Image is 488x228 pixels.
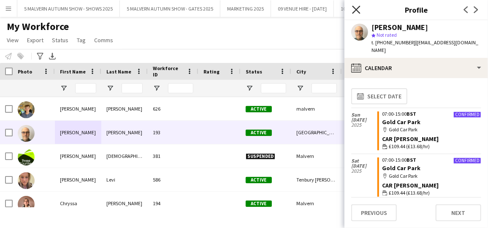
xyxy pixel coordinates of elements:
span: Suspended [246,153,275,160]
input: Status Filter Input [261,83,286,93]
div: 194 [148,192,198,215]
span: Active [246,201,272,207]
div: [PERSON_NAME] [101,121,148,144]
div: 626 [148,97,198,120]
span: My Workforce [7,20,69,33]
div: [DATE] [342,144,393,168]
button: Open Filter Menu [296,84,304,92]
span: 2025 [351,122,377,128]
div: Tenbury [PERSON_NAME] [291,168,342,191]
span: [DATE] [351,163,377,168]
span: 2025 [351,168,377,174]
button: MARKETING 2025 [220,0,271,17]
div: Confirmed [453,111,481,118]
img: Chryssa Taplin [18,196,35,213]
a: Gold Car Park [382,118,421,126]
span: Last Name [106,68,131,75]
span: First Name [60,68,86,75]
div: malvern [291,97,342,120]
input: First Name Filter Input [75,83,96,93]
span: Workforce ID [153,65,183,78]
div: Car [PERSON_NAME] [382,182,481,189]
div: Levi [101,168,148,191]
div: [PERSON_NAME] [101,192,148,215]
div: Car [PERSON_NAME] [382,135,481,143]
img: Johnny Chick [18,149,35,166]
span: Tag [77,36,86,44]
span: Not rated [377,32,397,38]
div: [PERSON_NAME] [371,24,428,31]
div: [PERSON_NAME] [55,168,101,191]
span: [DATE] [351,117,377,122]
img: Kim Taplin [18,125,35,142]
button: Next [436,204,481,221]
span: Photo [18,68,32,75]
a: View [3,35,22,46]
button: Select date [351,88,407,104]
button: Open Filter Menu [106,84,114,92]
div: [DEMOGRAPHIC_DATA] [101,144,148,168]
span: City [296,68,306,75]
div: [DATE] [342,121,393,144]
a: Tag [73,35,89,46]
div: Calendar [344,58,488,78]
h3: Profile [344,4,488,15]
div: Malvern [291,144,342,168]
img: Ollie Hooper [18,101,35,118]
div: Gold Car Park [382,172,481,180]
span: £109.44 (£13.68/hr) [389,189,430,197]
a: Export [24,35,47,46]
span: View [7,36,19,44]
button: 5 MALVERN AUTUMN SHOW - GATES 2025 [120,0,220,17]
span: BST [407,111,417,117]
span: Comms [94,36,113,44]
div: 193 [148,121,198,144]
button: Open Filter Menu [60,84,68,92]
span: Rating [203,68,220,75]
div: Gold Car Park [382,126,481,133]
button: 5 MALVERN AUTUMN SHOW - SHOWS 2025 [17,0,120,17]
div: [PERSON_NAME] [55,144,101,168]
div: 586 [148,168,198,191]
a: Gold Car Park [382,164,421,172]
a: Status [49,35,72,46]
button: 09 VENUE HIRE - [DATE] [271,0,334,17]
app-action-btn: Advanced filters [35,51,45,61]
div: 07:00-15:00 [382,111,481,117]
button: Open Filter Menu [153,84,160,92]
button: 10 VENUE HIRE - [DATE] [334,0,397,17]
div: 381 [148,144,198,168]
app-action-btn: Export XLSX [47,51,57,61]
span: Sat [351,158,377,163]
span: t. [PHONE_NUMBER] [371,39,415,46]
input: Workforce ID Filter Input [168,83,193,93]
span: Active [246,130,272,136]
span: BST [407,157,417,163]
button: Previous [351,204,397,221]
div: Chryssa [55,192,101,215]
div: [PERSON_NAME] [55,97,101,120]
span: Export [27,36,43,44]
div: [DATE] [342,97,393,120]
input: City Filter Input [312,83,337,93]
div: [GEOGRAPHIC_DATA] [291,121,342,144]
span: £109.44 (£13.68/hr) [389,143,430,150]
div: [DATE] [342,192,393,215]
span: Sun [351,112,377,117]
div: [DATE] [342,168,393,191]
div: 07:00-15:00 [382,157,481,163]
div: Malvern [291,192,342,215]
span: Active [246,177,272,183]
button: Open Filter Menu [246,84,253,92]
input: Last Name Filter Input [122,83,143,93]
a: Comms [91,35,117,46]
span: Status [246,68,262,75]
div: Confirmed [453,157,481,164]
div: [PERSON_NAME] [55,121,101,144]
div: [PERSON_NAME] [101,97,148,120]
img: Harriet Levi [18,172,35,189]
span: Status [52,36,68,44]
span: Active [246,106,272,112]
span: | [EMAIL_ADDRESS][DOMAIN_NAME] [371,39,478,53]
